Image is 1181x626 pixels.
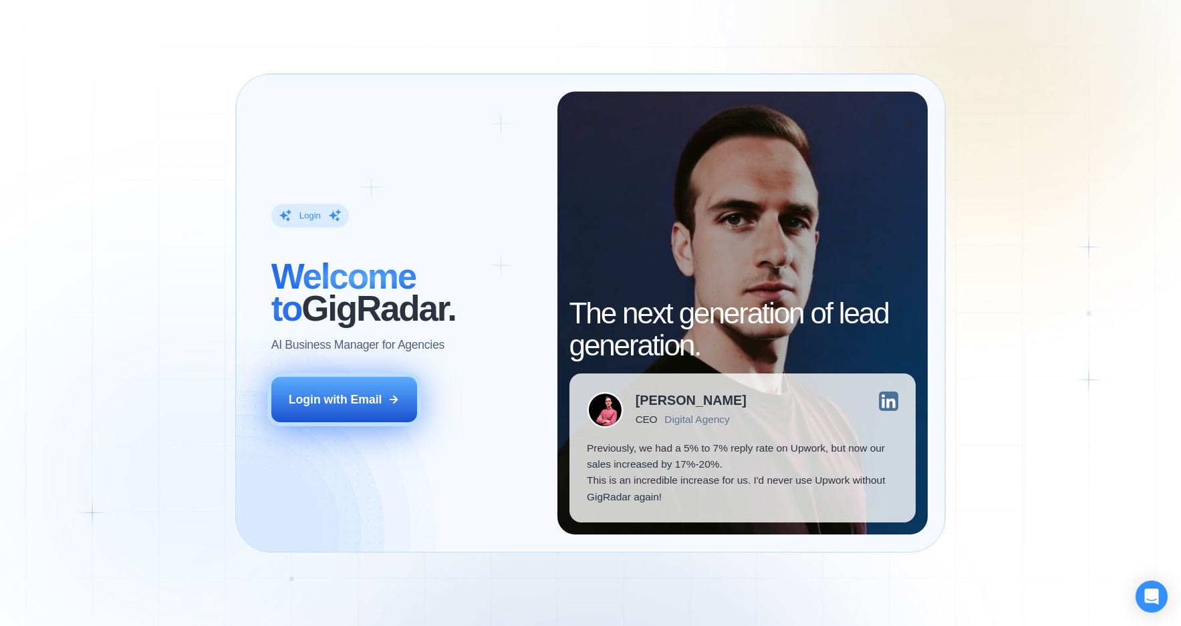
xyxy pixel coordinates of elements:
[636,394,747,408] div: [PERSON_NAME]
[289,392,382,408] div: Login with Email
[569,297,916,362] h2: The next generation of lead generation.
[271,377,418,422] button: Login with Email
[271,337,444,353] p: AI Business Manager for Agencies
[1136,581,1168,613] div: Open Intercom Messenger
[271,257,416,329] span: Welcome to
[271,261,540,325] h2: ‍ GigRadar.
[636,414,658,426] div: CEO
[299,210,321,222] div: Login
[664,414,729,426] div: Digital Agency
[587,440,898,505] p: Previously, we had a 5% to 7% reply rate on Upwork, but now our sales increased by 17%-20%. This ...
